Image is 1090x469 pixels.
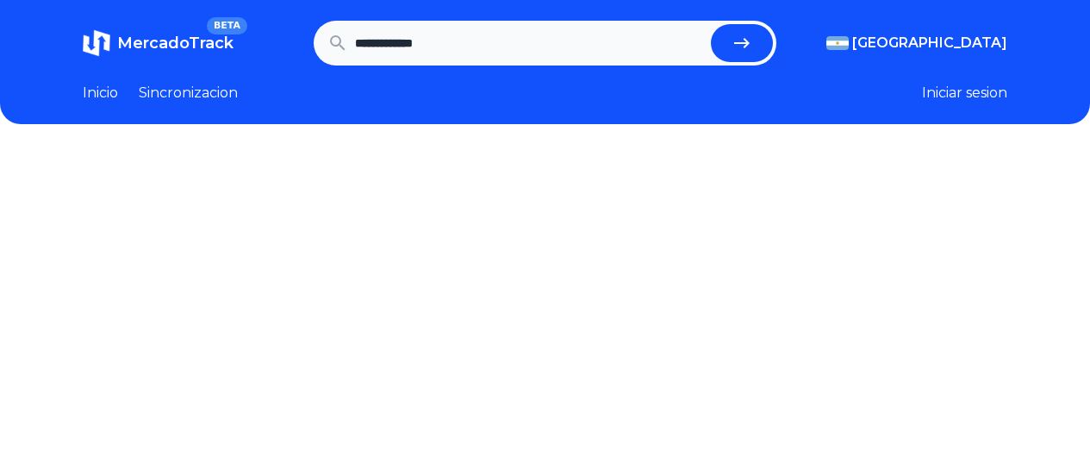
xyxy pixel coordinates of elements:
[139,83,238,103] a: Sincronizacion
[117,34,234,53] span: MercadoTrack
[83,83,118,103] a: Inicio
[852,33,1007,53] span: [GEOGRAPHIC_DATA]
[922,83,1007,103] button: Iniciar sesion
[83,29,234,57] a: MercadoTrackBETA
[83,29,110,57] img: MercadoTrack
[826,33,1007,53] button: [GEOGRAPHIC_DATA]
[207,17,247,34] span: BETA
[826,36,849,50] img: Argentina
